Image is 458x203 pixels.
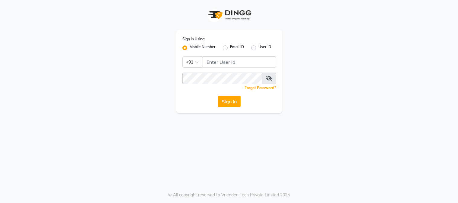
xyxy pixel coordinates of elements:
input: Username [203,56,276,68]
label: Mobile Number [190,44,216,52]
input: Username [182,73,262,84]
a: Forgot Password? [245,86,276,90]
img: logo1.svg [205,6,253,24]
label: Sign In Using: [182,36,205,42]
label: Email ID [230,44,244,52]
label: User ID [258,44,271,52]
button: Sign In [218,96,241,107]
